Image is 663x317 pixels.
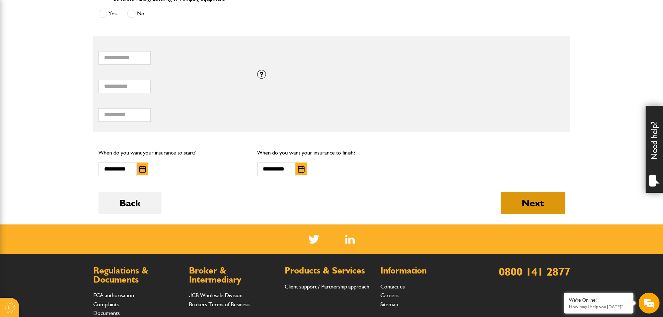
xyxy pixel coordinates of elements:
button: Back [98,192,161,214]
textarea: Type your message and hit 'Enter' [9,126,127,208]
p: When do you want your insurance to start? [98,148,247,157]
h2: Information [380,266,469,275]
a: 0800 141 2877 [499,265,570,278]
img: Choose date [139,166,146,173]
div: We're Online! [569,297,628,303]
input: Enter your phone number [9,105,127,121]
h2: Products & Services [285,266,373,275]
img: Choose date [298,166,305,173]
a: Brokers Terms of Business [189,301,250,308]
a: LinkedIn [345,235,355,244]
div: Minimize live chat window [114,3,131,20]
p: When do you want your insurance to finish? [257,148,406,157]
h2: Regulations & Documents [93,266,182,284]
a: FCA authorisation [93,292,134,299]
img: Linked In [345,235,355,244]
a: Complaints [93,301,119,308]
img: Twitter [308,235,319,244]
a: Careers [380,292,398,299]
img: d_20077148190_company_1631870298795_20077148190 [12,39,29,48]
a: Client support / Partnership approach [285,283,369,290]
h2: Broker & Intermediary [189,266,278,284]
a: Sitemap [380,301,398,308]
label: Yes [98,9,117,18]
label: No [127,9,144,18]
a: Documents [93,310,120,316]
button: Next [501,192,565,214]
div: Need help? [646,106,663,193]
em: Start Chat [95,214,126,224]
div: Chat with us now [36,39,117,48]
p: How may I help you today? [569,304,628,309]
input: Enter your last name [9,64,127,80]
input: Enter your email address [9,85,127,100]
a: JCB Wholesale Division [189,292,243,299]
a: Contact us [380,283,405,290]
